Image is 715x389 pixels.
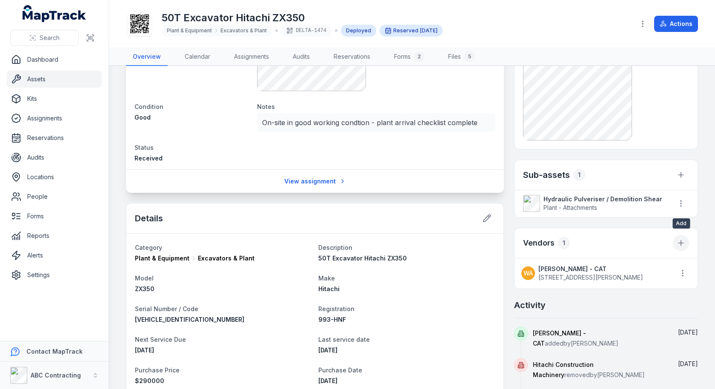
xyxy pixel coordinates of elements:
[279,173,352,189] a: View assignment
[135,275,154,282] span: Model
[654,16,698,32] button: Actions
[7,90,102,107] a: Kits
[523,237,555,249] h3: Vendors
[318,336,370,343] span: Last service date
[380,25,443,37] div: Reserved
[134,154,163,162] span: Received
[464,51,475,62] div: 5
[135,336,186,343] span: Next Service Due
[281,25,332,37] div: DELTA-1474
[318,346,337,354] span: [DATE]
[40,34,60,42] span: Search
[414,51,424,62] div: 2
[134,114,151,121] span: Good
[558,237,570,249] div: 1
[533,329,586,347] span: [PERSON_NAME] - CAT
[678,360,698,367] time: 27/08/2025, 7:22:40 pm
[135,366,180,374] span: Purchase Price
[126,48,168,66] a: Overview
[23,5,86,22] a: MapTrack
[523,269,533,277] span: WA
[672,218,690,229] span: Add
[7,149,102,166] a: Audits
[514,299,546,311] h2: Activity
[135,285,154,292] span: ZX350
[134,144,154,151] span: Status
[7,51,102,68] a: Dashboard
[420,27,438,34] time: 15/09/2025, 8:00:00 am
[318,305,355,312] span: Registration
[523,169,570,181] h2: Sub-assets
[7,227,102,244] a: Reports
[198,254,255,263] span: Excavators & Plant
[521,265,666,282] a: WA[PERSON_NAME] - CAT[STREET_ADDRESS][PERSON_NAME]
[262,117,490,129] p: On-site in good working condtion - plant arrival checklist complete
[135,244,162,251] span: Category
[318,346,337,354] time: 10/04/2025, 10:00:00 am
[318,285,340,292] span: Hitachi
[7,266,102,283] a: Settings
[135,305,198,312] span: Serial Number / Code
[327,48,377,66] a: Reservations
[523,195,664,212] a: Hydraulic Pulveriser / Demolition ShearPlant - Attachments
[7,169,102,186] a: Locations
[257,103,275,110] span: Notes
[678,360,698,367] span: [DATE]
[441,48,481,66] a: Files5
[26,348,83,355] strong: Contact MapTrack
[167,27,212,34] span: Plant & Equipment
[678,329,698,336] time: 04/09/2025, 9:27:00 am
[162,11,443,25] h1: 50T Excavator Hitachi ZX350
[135,316,244,323] span: [VEHICLE_IDENTIFICATION_NUMBER]
[7,110,102,127] a: Assignments
[538,265,643,273] strong: [PERSON_NAME] - CAT
[341,25,376,37] div: Deployed
[538,273,643,282] span: [STREET_ADDRESS][PERSON_NAME]
[318,316,346,323] span: 993-HNF
[318,244,352,251] span: Description
[543,204,597,211] span: Plant - Attachments
[533,361,645,378] span: removed by [PERSON_NAME]
[318,255,407,262] span: 50T Excavator Hitachi ZX350
[227,48,276,66] a: Assignments
[135,377,164,384] span: 290000 AUD
[220,27,267,34] span: Excavators & Plant
[286,48,317,66] a: Audits
[678,329,698,336] span: [DATE]
[533,329,618,347] span: added by [PERSON_NAME]
[10,30,79,46] button: Search
[135,212,163,224] h2: Details
[134,103,163,110] span: Condition
[7,129,102,146] a: Reservations
[135,254,189,263] span: Plant & Equipment
[31,372,81,379] strong: ABC Contracting
[7,188,102,205] a: People
[135,346,154,354] time: 10/04/2026, 10:00:00 am
[318,377,337,384] time: 13/01/2025, 11:00:00 am
[543,195,664,203] strong: Hydraulic Pulveriser / Demolition Shear
[178,48,217,66] a: Calendar
[318,366,362,374] span: Purchase Date
[7,71,102,88] a: Assets
[318,275,335,282] span: Make
[387,48,431,66] a: Forms2
[135,346,154,354] span: [DATE]
[533,361,594,378] span: Hitachi Construction Machinery
[318,377,337,384] span: [DATE]
[420,27,438,34] span: [DATE]
[7,208,102,225] a: Forms
[7,247,102,264] a: Alerts
[573,169,585,181] div: 1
